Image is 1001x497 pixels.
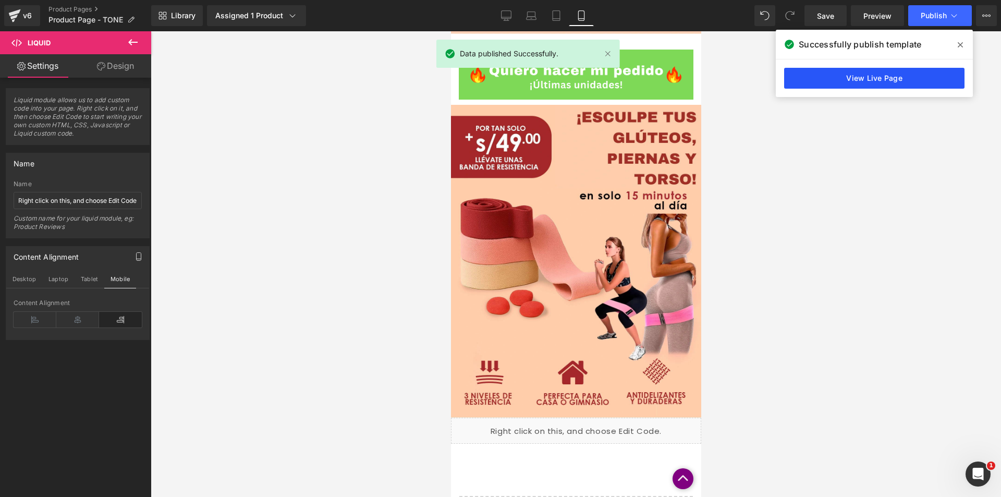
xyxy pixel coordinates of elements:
[171,11,196,20] span: Library
[908,5,972,26] button: Publish
[14,180,142,188] div: Name
[21,9,34,22] div: v6
[754,5,775,26] button: Undo
[215,10,298,21] div: Assigned 1 Product
[151,5,203,26] a: New Library
[799,38,921,51] span: Successfully publish template
[4,5,40,26] a: v6
[48,5,151,14] a: Product Pages
[784,68,965,89] a: View Live Page
[14,247,79,261] div: Content Alignment
[519,5,544,26] a: Laptop
[921,11,947,20] span: Publish
[6,270,42,288] button: Desktop
[863,10,892,21] span: Preview
[460,48,558,59] span: Data published Successfully.
[14,96,142,144] span: Liquid module allows us to add custom code into your page. Right click on it, and then choose Edi...
[42,270,75,288] button: Laptop
[851,5,904,26] a: Preview
[544,5,569,26] a: Tablet
[48,16,123,24] span: Product Page - TONE
[14,214,142,238] div: Custom name for your liquid module, eg: Product Reviews
[987,462,995,470] span: 1
[966,462,991,487] iframe: Intercom live chat
[817,10,834,21] span: Save
[779,5,800,26] button: Redo
[14,299,142,307] div: Content Alignment
[494,5,519,26] a: Desktop
[75,270,104,288] button: Tablet
[104,270,136,288] button: Mobile
[78,54,153,78] a: Design
[976,5,997,26] button: More
[569,5,594,26] a: Mobile
[28,39,51,47] span: Liquid
[14,153,34,168] div: Name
